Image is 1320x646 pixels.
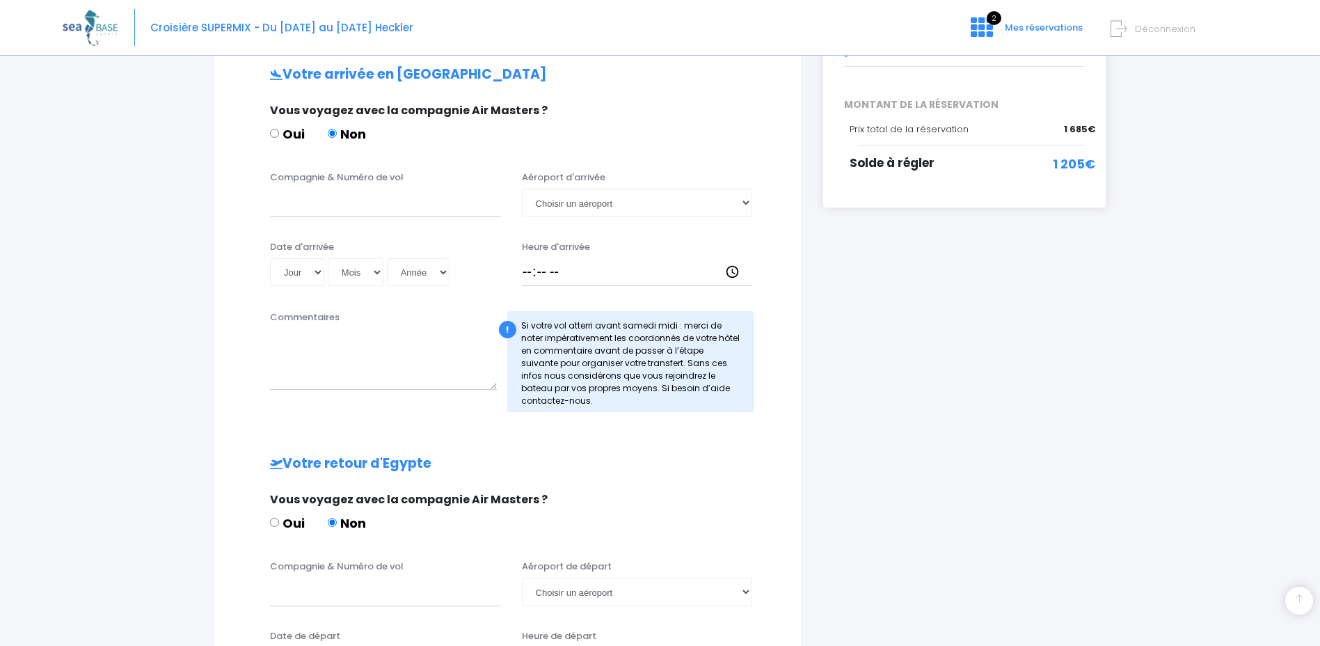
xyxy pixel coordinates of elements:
span: Déconnexion [1135,22,1195,36]
h2: Votre retour d'Egypte [242,456,773,472]
label: Non [328,125,366,143]
label: Date de départ [270,629,340,643]
span: Vous voyagez avec la compagnie Air Masters ? [270,491,548,507]
h2: Votre arrivée en [GEOGRAPHIC_DATA] [242,67,773,83]
label: Aéroport de départ [522,560,612,574]
a: 2 Mes réservations [960,26,1091,39]
span: Mes réservations [1005,21,1083,34]
span: 2 [987,11,1001,25]
input: Non [328,518,337,527]
span: Croisière SUPERMIX - Du [DATE] au [DATE] Heckler [150,20,413,35]
span: Solde à régler [850,155,935,171]
label: Heure de départ [522,629,596,643]
label: Aéroport d'arrivée [522,171,605,184]
span: 1 685€ [1064,123,1095,136]
label: Commentaires [270,310,340,324]
label: Heure d'arrivée [522,240,590,254]
span: Prix total de la réservation [850,123,969,136]
span: MONTANT DE LA RÉSERVATION [834,97,1095,112]
input: Oui [270,518,279,527]
label: Date d'arrivée [270,240,334,254]
div: Si votre vol atterri avant samedi midi : merci de noter impérativement les coordonnés de votre hô... [507,311,755,412]
label: Oui [270,125,305,143]
label: Compagnie & Numéro de vol [270,171,404,184]
label: Non [328,514,366,533]
label: Compagnie & Numéro de vol [270,560,404,574]
input: Non [328,129,337,138]
span: 1 205€ [1053,155,1095,173]
input: Oui [270,129,279,138]
label: Oui [270,514,305,533]
div: ! [499,321,516,338]
span: Vous voyagez avec la compagnie Air Masters ? [270,102,548,118]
